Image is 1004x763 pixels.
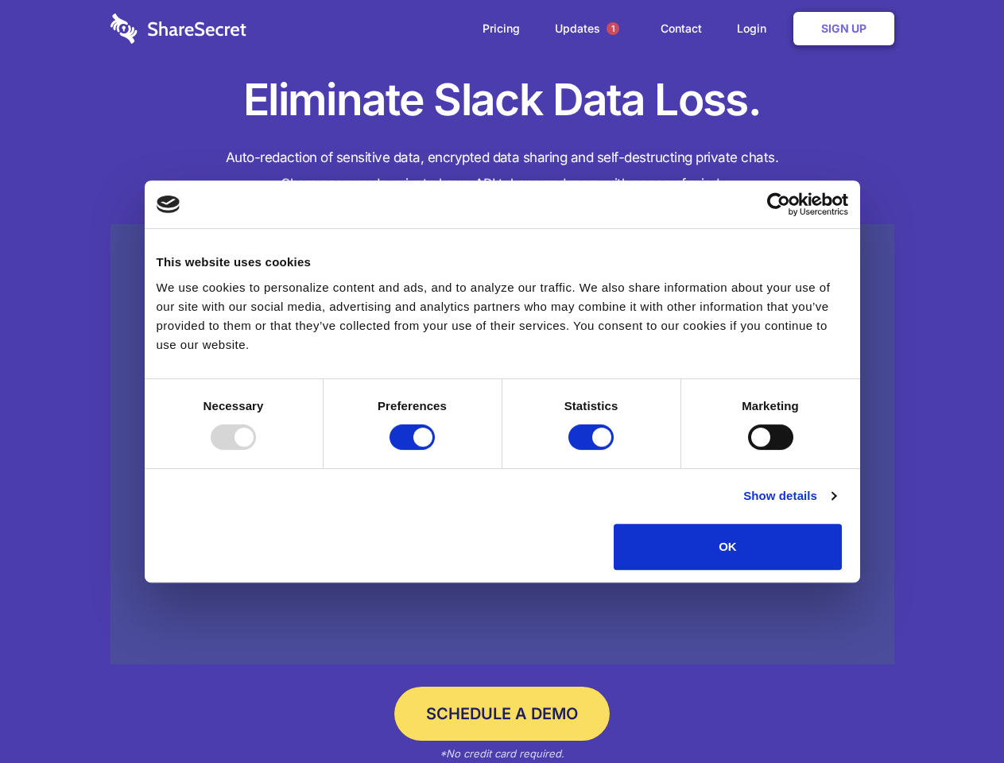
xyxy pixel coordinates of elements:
span: 1 [607,22,619,35]
a: Schedule a Demo [394,687,610,741]
strong: Marketing [742,399,799,412]
a: Pricing [467,4,536,53]
a: Show details [743,486,835,505]
a: Usercentrics Cookiebot - opens in a new window [709,192,848,216]
strong: Statistics [564,399,618,412]
img: logo [157,196,180,213]
div: This website uses cookies [157,253,848,272]
a: Login [721,4,790,53]
h4: Auto-redaction of sensitive data, encrypted data sharing and self-destructing private chats. Shar... [110,145,894,197]
h1: Eliminate Slack Data Loss. [110,72,894,129]
strong: Necessary [204,399,264,412]
a: Sign Up [793,12,894,45]
div: We use cookies to personalize content and ads, and to analyze our traffic. We also share informat... [157,278,848,354]
a: Wistia video thumbnail [110,224,894,665]
strong: Preferences [378,399,447,412]
a: Contact [645,4,718,53]
img: logo-wordmark-white-trans-d4663122ce5f474addd5e946df7df03e33cb6a1c49d2221995e7729f52c070b2.svg [110,14,246,44]
button: OK [614,524,842,570]
em: *No credit card required. [440,747,564,760]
